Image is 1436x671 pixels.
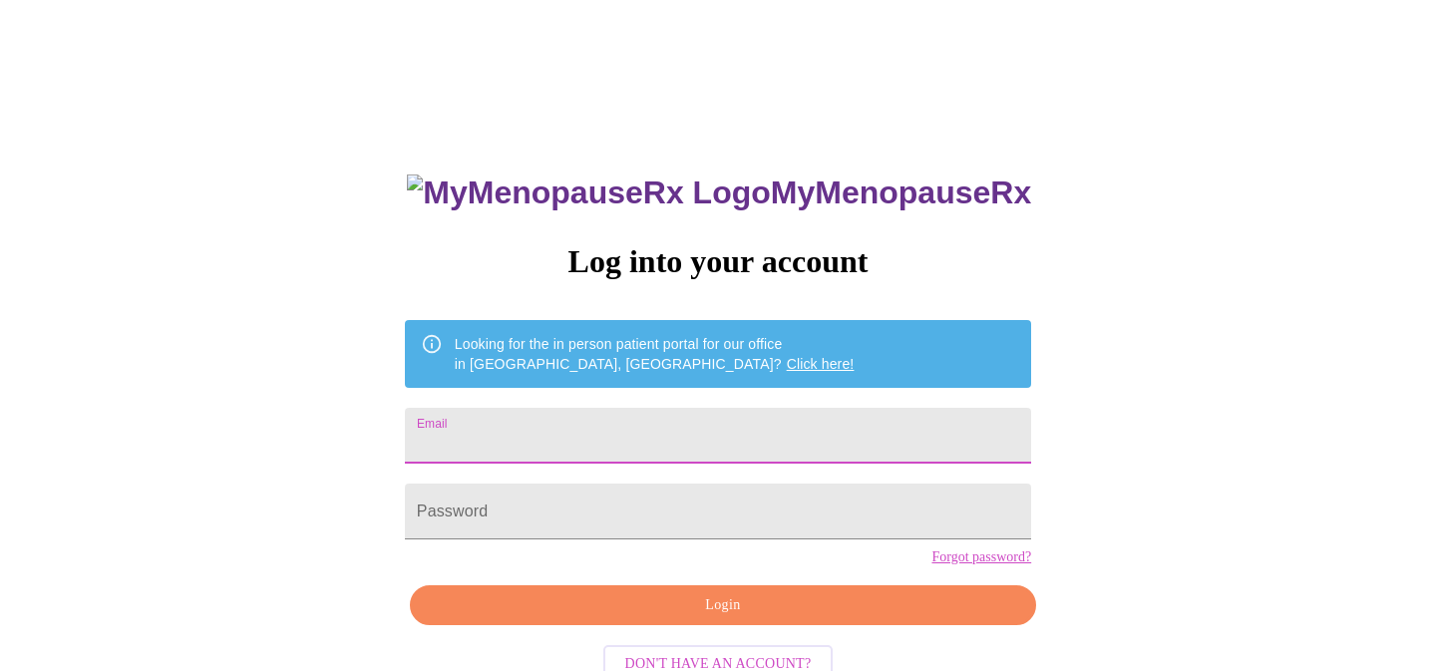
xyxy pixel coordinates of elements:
h3: MyMenopauseRx [407,174,1031,211]
h3: Log into your account [405,243,1031,280]
a: Don't have an account? [598,654,839,671]
img: MyMenopauseRx Logo [407,174,770,211]
a: Forgot password? [931,549,1031,565]
button: Login [410,585,1036,626]
span: Login [433,593,1013,618]
div: Looking for the in person patient portal for our office in [GEOGRAPHIC_DATA], [GEOGRAPHIC_DATA]? [455,326,855,382]
a: Click here! [787,356,855,372]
